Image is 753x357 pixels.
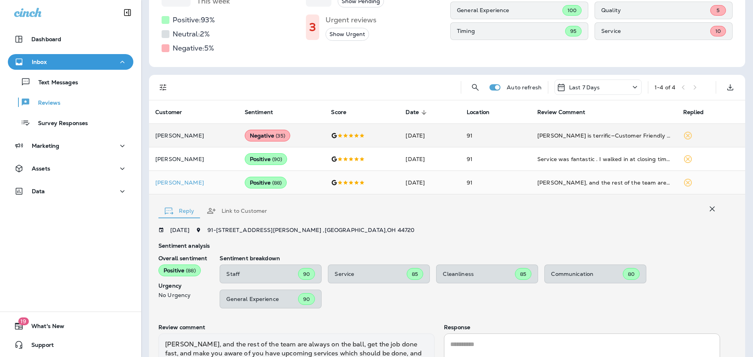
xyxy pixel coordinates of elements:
div: Joe is terrific—Customer Friendly Cody is NOT Customer Friendly— [537,132,671,140]
p: Urgency [158,283,207,289]
p: Overall sentiment [158,255,207,261]
span: ( 35 ) [276,132,286,139]
p: Assets [32,165,50,172]
button: Collapse Sidebar [116,5,138,20]
p: Timing [457,28,565,34]
span: Review Comment [537,109,595,116]
span: Date [406,109,419,116]
div: Service was fantastic . I walked in at closing time and only 2 guys left. Connor M and Cody J wer... [537,155,671,163]
p: Service [335,271,407,277]
span: 90 [303,271,310,277]
p: Survey Responses [30,120,88,127]
p: Quality [601,7,710,13]
h5: Negative: 5 % [173,42,214,54]
button: Inbox [8,54,133,70]
span: 100 [567,7,577,14]
span: Sentiment [245,109,273,116]
p: Review comment [158,324,435,330]
span: Location [467,109,489,116]
span: Replied [683,109,714,116]
span: 85 [412,271,418,277]
p: [PERSON_NAME] [155,156,232,162]
span: 90 [303,296,310,303]
p: [DATE] [170,227,189,233]
div: Conner, Dave, and the rest of the team are always on the ball, get the job done fast, and make yo... [537,179,671,187]
span: 95 [570,28,577,34]
td: [DATE] [399,171,460,194]
div: Positive [245,153,287,165]
button: Marketing [8,138,133,154]
p: No Urgency [158,292,207,298]
p: [PERSON_NAME] [155,179,232,186]
p: Service [601,28,710,34]
div: Click to view Customer Drawer [155,179,232,186]
button: Link to Customer [200,197,273,225]
span: 19 [18,317,29,325]
button: Show Urgent [326,28,369,41]
p: Last 7 Days [569,84,600,91]
span: 5 [717,7,720,14]
span: Score [331,109,346,116]
button: Filters [155,80,171,95]
span: ( 90 ) [272,156,282,163]
span: Score [331,109,356,116]
button: Reviews [8,94,133,111]
td: [DATE] [399,124,460,147]
span: 91 - [STREET_ADDRESS][PERSON_NAME] , [GEOGRAPHIC_DATA] , OH 44720 [207,227,415,234]
p: Staff [226,271,298,277]
button: 19What's New [8,318,133,334]
span: 10 [715,28,721,34]
button: Reply [158,197,200,225]
button: Text Messages [8,74,133,90]
span: 91 [467,156,473,163]
p: Auto refresh [507,84,542,91]
span: Location [467,109,500,116]
td: [DATE] [399,147,460,171]
p: [PERSON_NAME] [155,132,232,139]
p: General Experience [226,296,298,302]
button: Survey Responses [8,114,133,131]
span: 80 [628,271,635,277]
span: Customer [155,109,192,116]
span: 91 [467,179,473,186]
p: General Experience [457,7,562,13]
p: Communication [551,271,623,277]
span: 85 [520,271,526,277]
h5: Neutral: 2 % [173,28,210,40]
button: Dashboard [8,31,133,47]
p: Sentiment breakdown [220,255,720,261]
p: Sentiment analysis [158,243,720,249]
span: Review Comment [537,109,585,116]
p: Text Messages [31,79,78,87]
span: Sentiment [245,109,283,116]
span: 91 [467,132,473,139]
span: ( 88 ) [272,179,282,186]
p: Inbox [32,59,47,65]
h5: Positive: 93 % [173,14,215,26]
div: Negative [245,130,291,141]
button: Data [8,183,133,199]
span: ( 88 ) [186,267,196,274]
p: Dashboard [31,36,61,42]
button: Assets [8,161,133,176]
p: Cleanliness [443,271,515,277]
h5: Urgent reviews [326,14,376,26]
h1: 3 [309,21,316,34]
span: Customer [155,109,182,116]
span: Date [406,109,429,116]
div: Positive [158,265,201,276]
p: Reviews [30,100,60,107]
div: Positive [245,177,287,188]
button: Export as CSV [722,80,738,95]
span: What's New [24,323,64,332]
p: Data [32,188,45,194]
span: Support [24,342,54,351]
p: Marketing [32,143,59,149]
span: Replied [683,109,704,116]
button: Search Reviews [467,80,483,95]
div: 1 - 4 of 4 [655,84,675,91]
p: Response [444,324,720,330]
button: Support [8,337,133,353]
